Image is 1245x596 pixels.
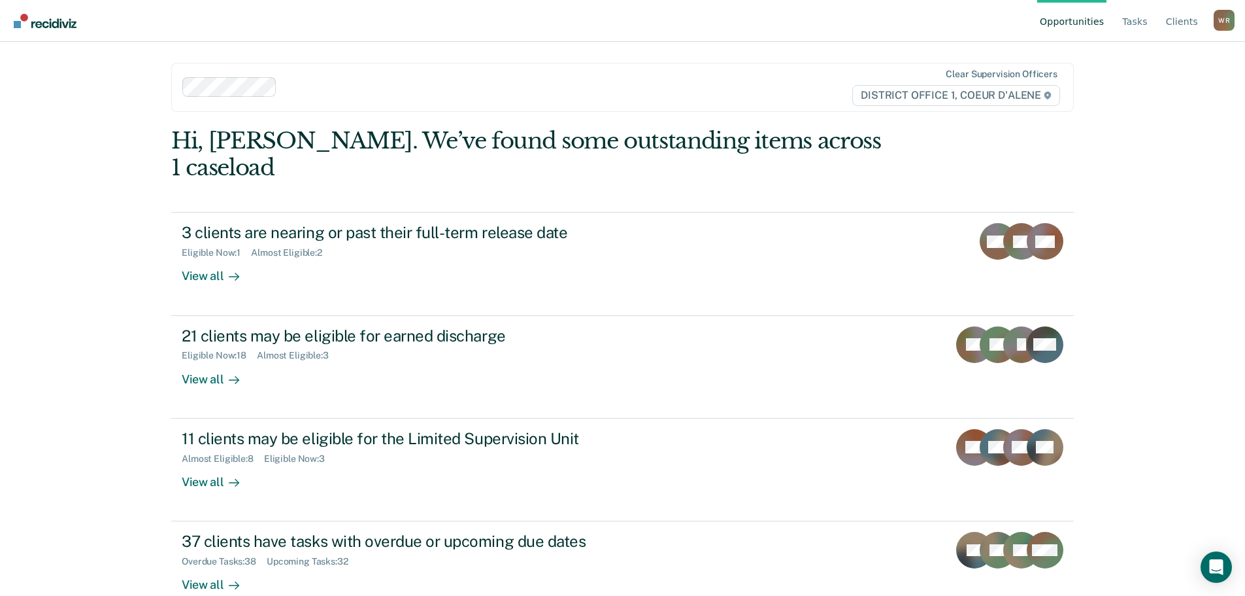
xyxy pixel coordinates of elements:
a: 3 clients are nearing or past their full-term release dateEligible Now:1Almost Eligible:2View all [171,212,1074,315]
div: Eligible Now : 18 [182,350,257,361]
div: Almost Eligible : 8 [182,453,264,465]
div: Upcoming Tasks : 32 [267,556,359,567]
a: 21 clients may be eligible for earned dischargeEligible Now:18Almost Eligible:3View all [171,316,1074,419]
div: View all [182,567,255,593]
div: W R [1214,10,1235,31]
div: View all [182,361,255,387]
div: 37 clients have tasks with overdue or upcoming due dates [182,532,640,551]
div: Hi, [PERSON_NAME]. We’ve found some outstanding items across 1 caseload [171,128,893,181]
div: 21 clients may be eligible for earned discharge [182,326,640,345]
img: Recidiviz [14,14,76,28]
div: 3 clients are nearing or past their full-term release date [182,223,640,242]
div: Eligible Now : 1 [182,247,251,258]
div: Almost Eligible : 3 [257,350,339,361]
div: Clear supervision officers [946,69,1057,80]
div: Eligible Now : 3 [264,453,335,465]
div: View all [182,464,255,489]
span: DISTRICT OFFICE 1, COEUR D'ALENE [852,85,1060,106]
div: Overdue Tasks : 38 [182,556,267,567]
div: Open Intercom Messenger [1201,552,1232,583]
div: Almost Eligible : 2 [251,247,333,258]
button: Profile dropdown button [1214,10,1235,31]
div: 11 clients may be eligible for the Limited Supervision Unit [182,429,640,448]
div: View all [182,258,255,284]
a: 11 clients may be eligible for the Limited Supervision UnitAlmost Eligible:8Eligible Now:3View all [171,419,1074,521]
